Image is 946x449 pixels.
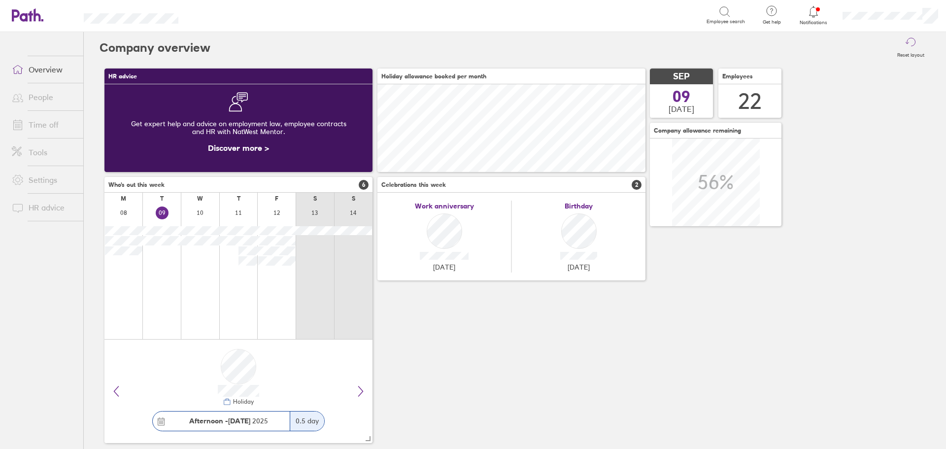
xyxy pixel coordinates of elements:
span: Celebrations this week [381,181,446,188]
div: F [275,195,278,202]
span: Employees [722,73,753,80]
span: Get help [756,19,788,25]
span: Birthday [565,202,593,210]
a: Notifications [798,5,830,26]
span: 2025 [189,417,268,425]
span: Company allowance remaining [654,127,741,134]
a: HR advice [4,198,83,217]
a: Time off [4,115,83,135]
a: People [4,87,83,107]
div: Holiday [231,398,254,405]
div: W [197,195,203,202]
span: SEP [673,71,690,82]
span: Notifications [798,20,830,26]
span: 6 [359,180,369,190]
div: T [160,195,164,202]
div: Get expert help and advice on employment law, employee contracts and HR with NatWest Mentor. [112,112,365,143]
div: 22 [738,89,762,114]
a: Discover more > [208,143,269,153]
span: HR advice [108,73,137,80]
a: Settings [4,170,83,190]
span: 09 [673,89,690,104]
h2: Company overview [100,32,210,64]
strong: Afternoon - [189,416,228,425]
strong: [DATE] [228,416,250,425]
div: M [121,195,126,202]
div: S [313,195,317,202]
span: [DATE] [568,263,590,271]
span: Who's out this week [108,181,165,188]
span: [DATE] [433,263,455,271]
a: Tools [4,142,83,162]
span: [DATE] [669,104,694,113]
div: Search [205,10,230,19]
div: 0.5 day [290,412,324,431]
span: 2 [632,180,642,190]
span: Holiday allowance booked per month [381,73,486,80]
div: T [237,195,240,202]
a: Overview [4,60,83,79]
label: Reset layout [891,49,930,58]
span: Work anniversary [415,202,474,210]
span: Employee search [707,19,745,25]
button: Reset layout [891,32,930,64]
div: S [352,195,355,202]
